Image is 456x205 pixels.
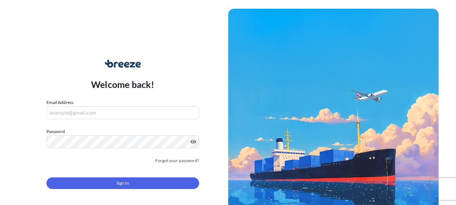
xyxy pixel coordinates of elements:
p: Welcome back! [91,79,155,90]
label: Password [46,128,199,135]
span: Sign In [116,180,129,187]
a: Forgot your password? [155,157,199,164]
input: example@gmail.com [46,106,199,119]
button: Show password [190,139,196,145]
button: Sign In [46,177,199,189]
label: Email Address [46,99,73,106]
